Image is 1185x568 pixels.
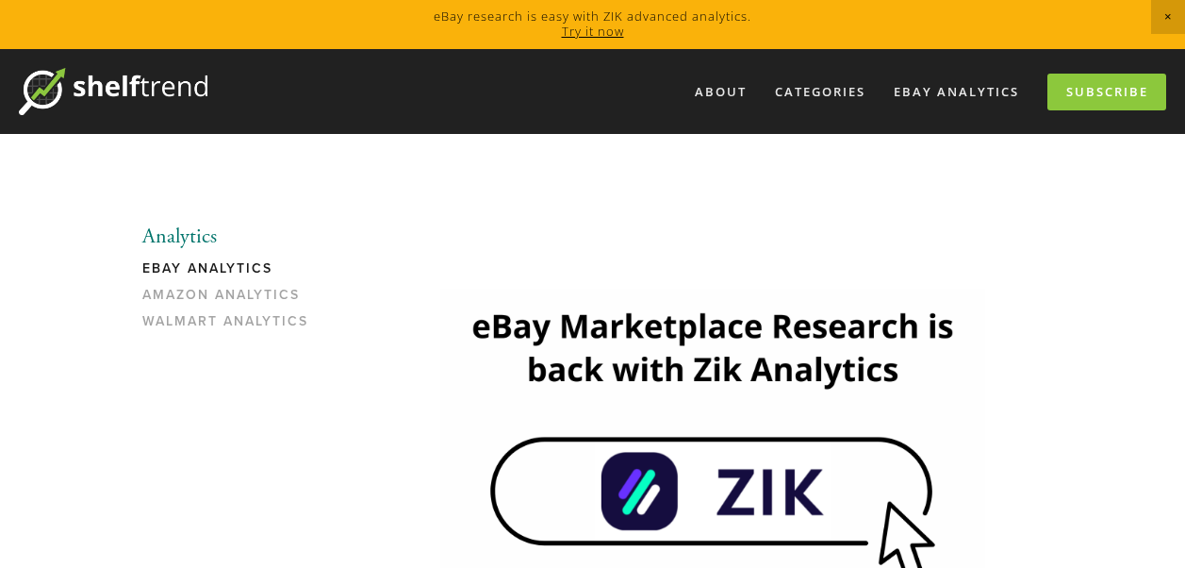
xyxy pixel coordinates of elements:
[1047,74,1166,110] a: Subscribe
[142,260,322,287] a: eBay Analytics
[19,68,207,115] img: ShelfTrend
[881,76,1031,108] a: eBay Analytics
[142,225,322,249] li: Analytics
[142,313,322,340] a: Walmart Analytics
[683,76,759,108] a: About
[562,23,624,40] a: Try it now
[142,287,322,313] a: Amazon Analytics
[763,76,878,108] div: Categories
